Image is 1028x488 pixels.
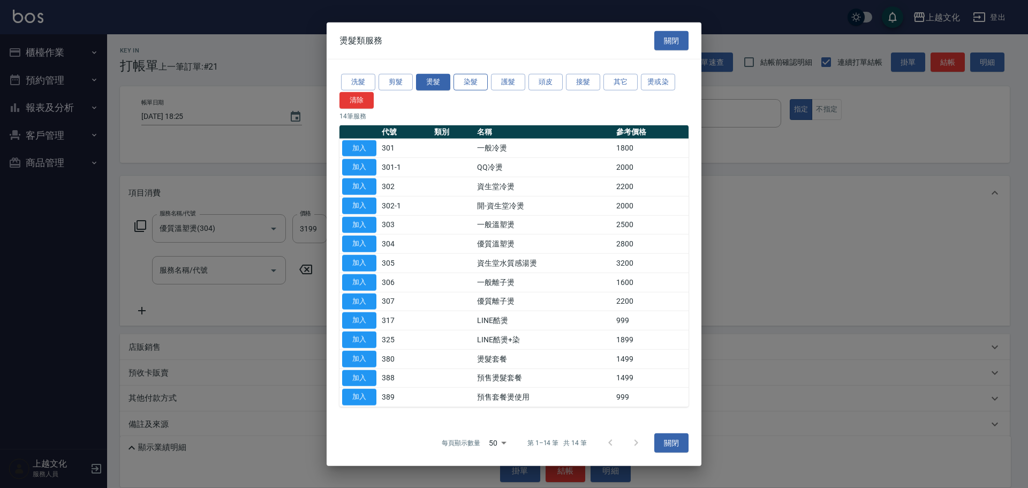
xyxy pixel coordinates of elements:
button: 加入 [342,255,376,272]
td: 1800 [614,139,689,158]
th: 參考價格 [614,125,689,139]
td: LINE酷燙+染 [474,330,613,349]
td: 2000 [614,157,689,177]
td: 307 [379,292,432,311]
td: 302-1 [379,196,432,215]
td: 一般溫塑燙 [474,215,613,235]
button: 加入 [342,274,376,290]
button: 加入 [342,159,376,176]
td: 優質離子燙 [474,292,613,311]
td: 305 [379,253,432,273]
button: 洗髮 [341,74,375,91]
td: 301 [379,139,432,158]
button: 關閉 [654,31,689,50]
p: 每頁顯示數量 [442,438,480,448]
td: 優質溫塑燙 [474,234,613,253]
button: 加入 [342,312,376,329]
button: 頭皮 [528,74,563,91]
td: 1499 [614,349,689,369]
td: 2200 [614,292,689,311]
td: 999 [614,311,689,330]
td: 302 [379,177,432,196]
button: 加入 [342,370,376,386]
button: 護髮 [491,74,525,91]
td: 301-1 [379,157,432,177]
td: 1899 [614,330,689,349]
button: 染髮 [453,74,488,91]
button: 燙髮 [416,74,450,91]
td: 燙髮套餐 [474,349,613,369]
td: 389 [379,387,432,407]
td: 380 [379,349,432,369]
td: 303 [379,215,432,235]
button: 加入 [342,178,376,195]
button: 其它 [603,74,638,91]
button: 加入 [342,216,376,233]
td: 預售燙髮套餐 [474,369,613,388]
td: LINE酷燙 [474,311,613,330]
td: 資生堂水質感湯燙 [474,253,613,273]
td: 2200 [614,177,689,196]
td: 1499 [614,369,689,388]
button: 關閉 [654,433,689,453]
td: 開-資生堂冷燙 [474,196,613,215]
th: 類別 [432,125,475,139]
button: 剪髮 [379,74,413,91]
button: 燙或染 [641,74,675,91]
button: 加入 [342,197,376,214]
td: 306 [379,273,432,292]
button: 加入 [342,140,376,156]
td: 1600 [614,273,689,292]
button: 清除 [339,92,374,108]
button: 接髮 [566,74,600,91]
span: 燙髮類服務 [339,35,382,46]
td: 317 [379,311,432,330]
button: 加入 [342,389,376,406]
td: 304 [379,234,432,253]
th: 名稱 [474,125,613,139]
button: 加入 [342,293,376,310]
td: 預售套餐燙使用 [474,387,613,407]
td: 一般冷燙 [474,139,613,158]
button: 加入 [342,332,376,348]
td: 2500 [614,215,689,235]
td: 2800 [614,234,689,253]
td: 2000 [614,196,689,215]
td: QQ冷燙 [474,157,613,177]
button: 加入 [342,236,376,252]
th: 代號 [379,125,432,139]
div: 50 [485,429,510,457]
p: 14 筆服務 [339,111,689,121]
td: 325 [379,330,432,349]
p: 第 1–14 筆 共 14 筆 [527,438,587,448]
td: 一般離子燙 [474,273,613,292]
td: 999 [614,387,689,407]
td: 資生堂冷燙 [474,177,613,196]
button: 加入 [342,350,376,367]
td: 388 [379,369,432,388]
td: 3200 [614,253,689,273]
